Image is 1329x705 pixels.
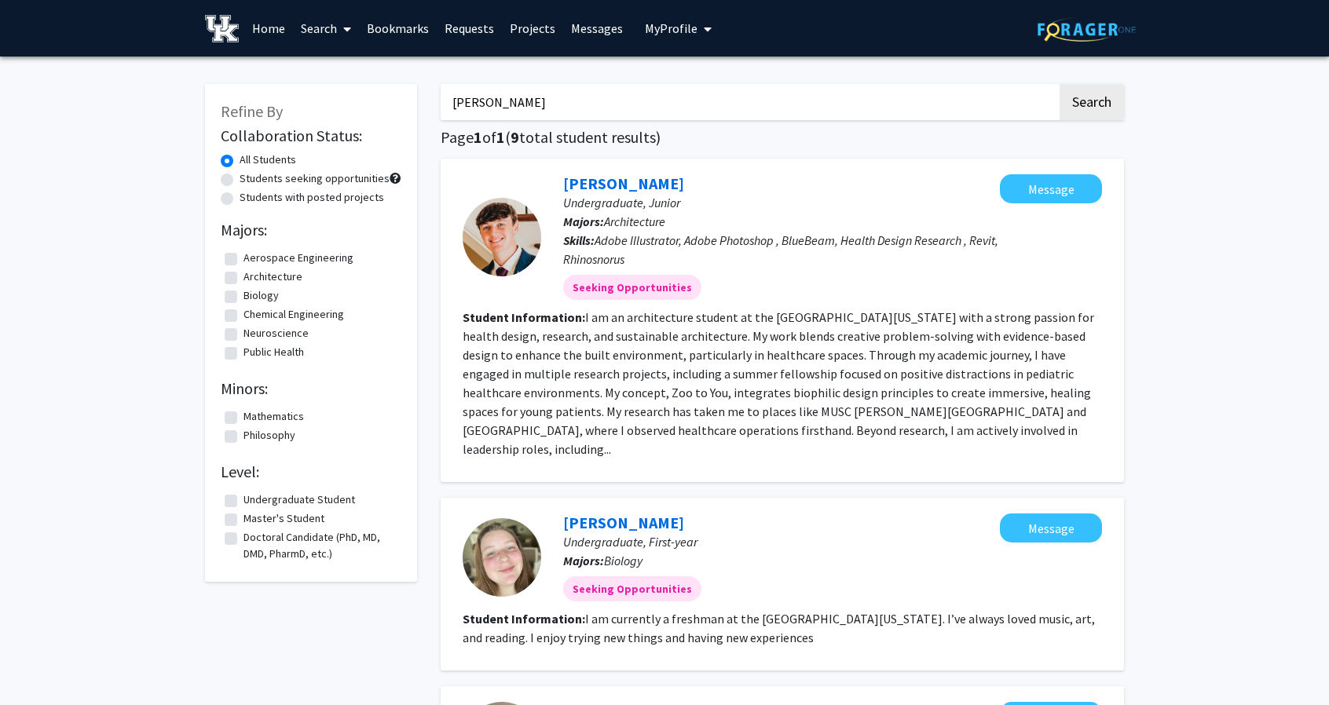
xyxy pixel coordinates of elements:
label: Doctoral Candidate (PhD, MD, DMD, PharmD, etc.) [243,529,397,562]
label: Biology [243,287,279,304]
h2: Majors: [221,221,401,239]
span: Architecture [604,214,665,229]
a: Messages [563,1,631,56]
a: [PERSON_NAME] [563,174,684,193]
label: Neuroscience [243,325,309,342]
button: Message Brienna Nichols [1000,513,1102,542]
h2: Minors: [221,379,401,398]
span: Biology [604,553,643,568]
span: Refine By [221,101,283,121]
b: Student Information: [463,309,585,325]
iframe: Chat [12,634,67,693]
span: 1 [496,127,505,147]
label: Chemical Engineering [243,306,344,323]
button: Search [1060,84,1124,120]
a: Requests [437,1,502,56]
a: Projects [502,1,563,56]
span: My Profile [645,20,697,36]
label: Mathematics [243,408,304,425]
label: Aerospace Engineering [243,250,353,266]
span: 1 [474,127,482,147]
mat-chip: Seeking Opportunities [563,576,701,601]
label: Master's Student [243,510,324,527]
b: Majors: [563,553,604,568]
mat-chip: Seeking Opportunities [563,275,701,300]
span: Undergraduate, First-year [563,534,697,550]
fg-read-more: I am currently a freshman at the [GEOGRAPHIC_DATA][US_STATE]. I’ve always loved music, art, and r... [463,611,1095,645]
b: Majors: [563,214,604,229]
label: Students seeking opportunities [240,170,390,187]
span: 9 [511,127,519,147]
label: Public Health [243,344,304,360]
span: Adobe Illustrator, Adobe Photoshop , BlueBeam, Health Design Research , Revit, Rhinosnorus [563,232,998,267]
button: Message Brayden Nichols [1000,174,1102,203]
label: All Students [240,152,296,168]
input: Search Keywords [441,84,1057,120]
span: Undergraduate, Junior [563,195,680,210]
label: Philosophy [243,427,295,444]
a: Home [244,1,293,56]
a: Bookmarks [359,1,437,56]
fg-read-more: I am an architecture student at the [GEOGRAPHIC_DATA][US_STATE] with a strong passion for health ... [463,309,1094,457]
h1: Page of ( total student results) [441,128,1124,147]
h2: Level: [221,462,401,481]
b: Student Information: [463,611,585,626]
a: Search [293,1,359,56]
h2: Collaboration Status: [221,126,401,145]
label: Students with posted projects [240,189,384,206]
img: ForagerOne Logo [1038,17,1136,42]
label: Undergraduate Student [243,491,355,508]
label: Architecture [243,268,302,285]
img: University of Kentucky Logo [205,15,239,42]
b: Skills: [563,232,595,248]
a: [PERSON_NAME] [563,513,684,532]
